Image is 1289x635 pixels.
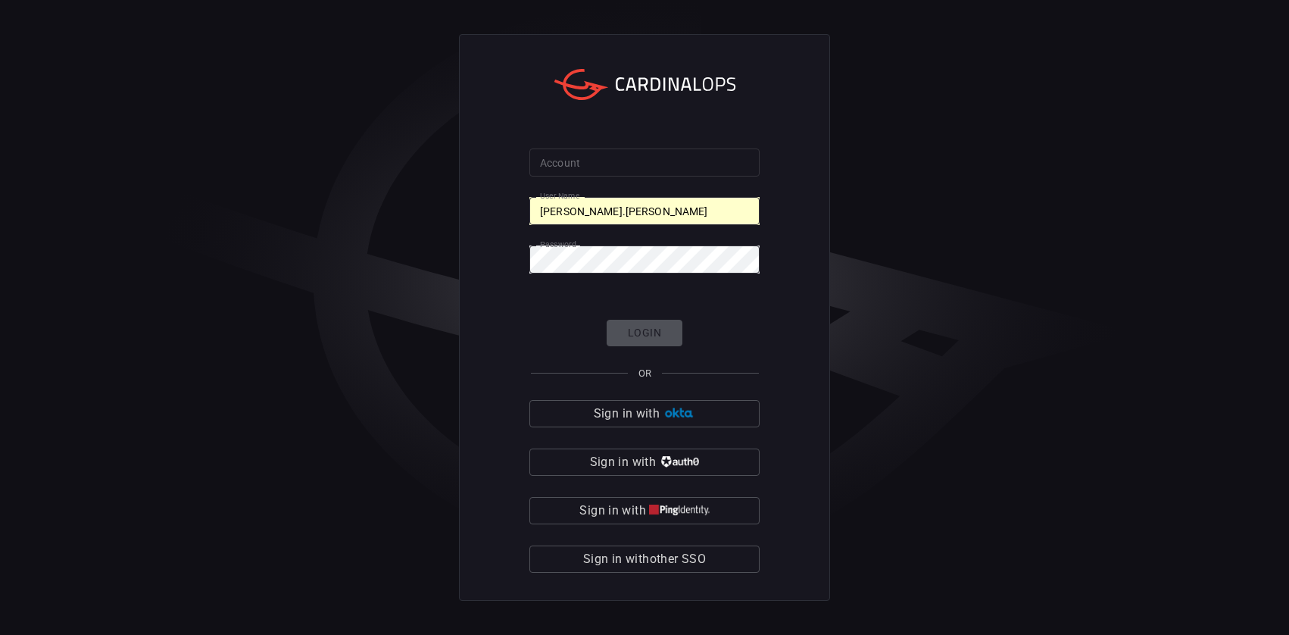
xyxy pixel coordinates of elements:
[529,449,760,476] button: Sign in with
[540,239,576,250] label: Password
[583,549,706,570] span: Sign in with other SSO
[529,497,760,524] button: Sign in with
[529,197,760,225] input: Type your user name
[663,408,695,419] img: Ad5vKXme8s1CQAAAABJRU5ErkJggg==
[529,546,760,573] button: Sign in withother SSO
[540,190,579,202] label: User Name
[579,500,645,521] span: Sign in with
[594,403,660,424] span: Sign in with
[590,452,656,473] span: Sign in with
[649,505,710,516] img: quu4iresuhQAAAABJRU5ErkJggg==
[529,400,760,427] button: Sign in with
[529,149,760,177] input: Type your account
[659,456,699,468] img: vP8Hhh4KuCH8AavWKdZY7RZgAAAAASUVORK5CYII=
[638,368,651,379] span: OR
